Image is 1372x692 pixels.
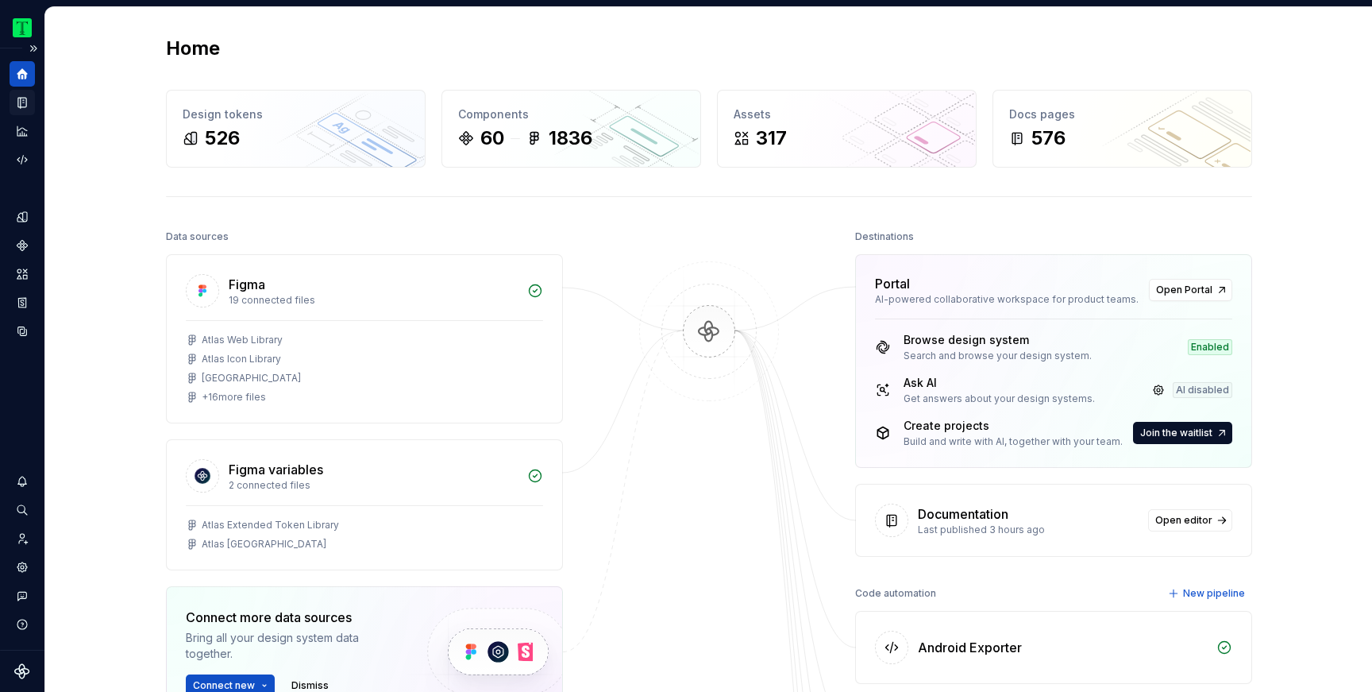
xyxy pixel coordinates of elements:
a: Assets [10,261,35,287]
div: Destinations [855,226,914,248]
div: [GEOGRAPHIC_DATA] [202,372,301,385]
a: Settings [10,555,35,580]
a: Components601836 [441,90,701,168]
a: Components [10,233,35,258]
a: Storybook stories [10,290,35,315]
button: Search ⌘K [10,497,35,523]
a: Figma19 connected filesAtlas Web LibraryAtlas Icon Library[GEOGRAPHIC_DATA]+16more files [166,254,563,423]
div: Assets [734,106,960,122]
a: Invite team [10,526,35,551]
div: Atlas Extended Token Library [202,519,339,532]
div: Bring all your design system data together. [186,630,400,662]
div: AI disabled [1173,382,1232,398]
div: Atlas Icon Library [202,353,281,365]
div: Create projects [904,418,1123,434]
a: Assets317 [717,90,977,168]
div: Connect more data sources [186,608,400,627]
span: New pipeline [1183,587,1245,600]
div: Code automation [855,582,936,605]
a: Docs pages576 [992,90,1252,168]
div: Data sources [166,226,229,248]
button: Expand sidebar [22,37,44,60]
svg: Supernova Logo [14,663,30,679]
div: Documentation [918,505,1008,524]
button: Contact support [10,583,35,609]
div: Design tokens [183,106,409,122]
a: Design tokens [10,204,35,230]
div: Enabled [1188,339,1232,355]
div: 19 connected files [229,294,518,307]
div: 1836 [549,126,592,151]
button: Notifications [10,469,35,494]
div: Atlas [GEOGRAPHIC_DATA] [202,538,326,551]
div: Search and browse your design system. [904,350,1092,362]
div: Docs pages [1009,106,1235,122]
a: Home [10,61,35,87]
div: Browse design system [904,332,1092,348]
div: Android Exporter [918,638,1022,657]
div: 2 connected files [229,479,518,492]
div: Figma variables [229,460,323,479]
a: Open Portal [1149,279,1232,301]
img: 0ed0e8b8-9446-497d-bad0-376821b19aa5.png [13,18,32,37]
div: AI-powered collaborative workspace for product teams. [875,293,1139,306]
div: 60 [480,126,504,151]
div: Figma [229,275,265,294]
a: Analytics [10,118,35,144]
span: Open Portal [1156,284,1212,296]
button: New pipeline [1163,582,1252,605]
a: Open editor [1148,509,1232,532]
div: Get answers about your design systems. [904,392,1095,405]
div: 526 [205,126,240,151]
div: Last published 3 hours ago [918,524,1139,536]
div: Portal [875,274,910,293]
div: Ask AI [904,375,1095,391]
a: Data sources [10,319,35,344]
span: Dismiss [291,679,329,692]
span: Connect new [193,679,255,692]
a: Documentation [10,90,35,115]
a: Design tokens526 [166,90,426,168]
div: 576 [1031,126,1066,151]
span: Join the waitlist [1140,427,1212,439]
div: + 16 more files [202,391,266,404]
a: Figma variables2 connected filesAtlas Extended Token LibraryAtlas [GEOGRAPHIC_DATA] [166,439,563,570]
h2: Home [166,36,220,61]
button: Join the waitlist [1133,422,1232,444]
span: Open editor [1155,514,1212,527]
div: Build and write with AI, together with your team. [904,435,1123,448]
div: Components [458,106,684,122]
div: 317 [756,126,787,151]
div: Atlas Web Library [202,334,283,346]
a: Code automation [10,147,35,172]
